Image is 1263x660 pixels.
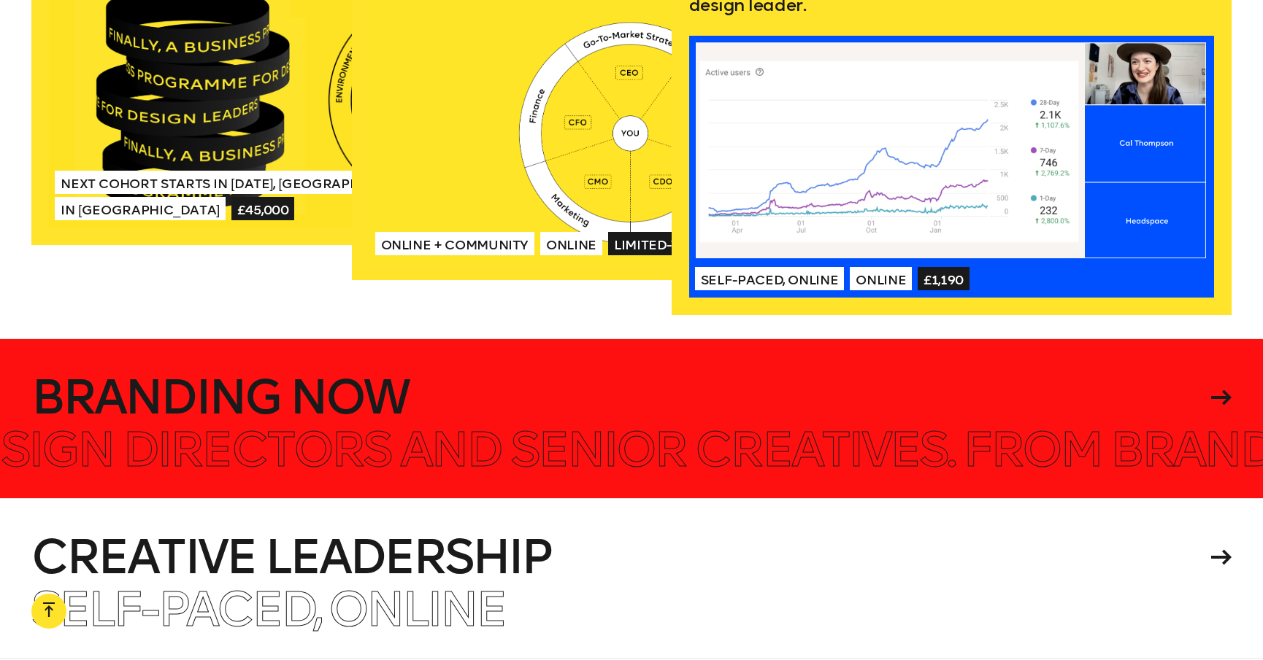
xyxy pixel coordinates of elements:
[231,197,295,220] span: £45,000
[55,171,513,194] span: Next Cohort Starts in [DATE], [GEOGRAPHIC_DATA] & [US_STATE]
[695,267,845,290] span: Self-paced, Online
[375,232,535,255] span: Online + Community
[850,267,912,290] span: Online
[31,581,505,638] span: Self-paced, Online
[31,374,1206,421] h4: Branding Now
[608,232,801,255] span: Limited-time price: £2,100
[55,197,226,220] span: In [GEOGRAPHIC_DATA]
[918,267,970,290] span: £1,190
[31,534,1206,581] h4: Creative Leadership
[540,232,602,255] span: Online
